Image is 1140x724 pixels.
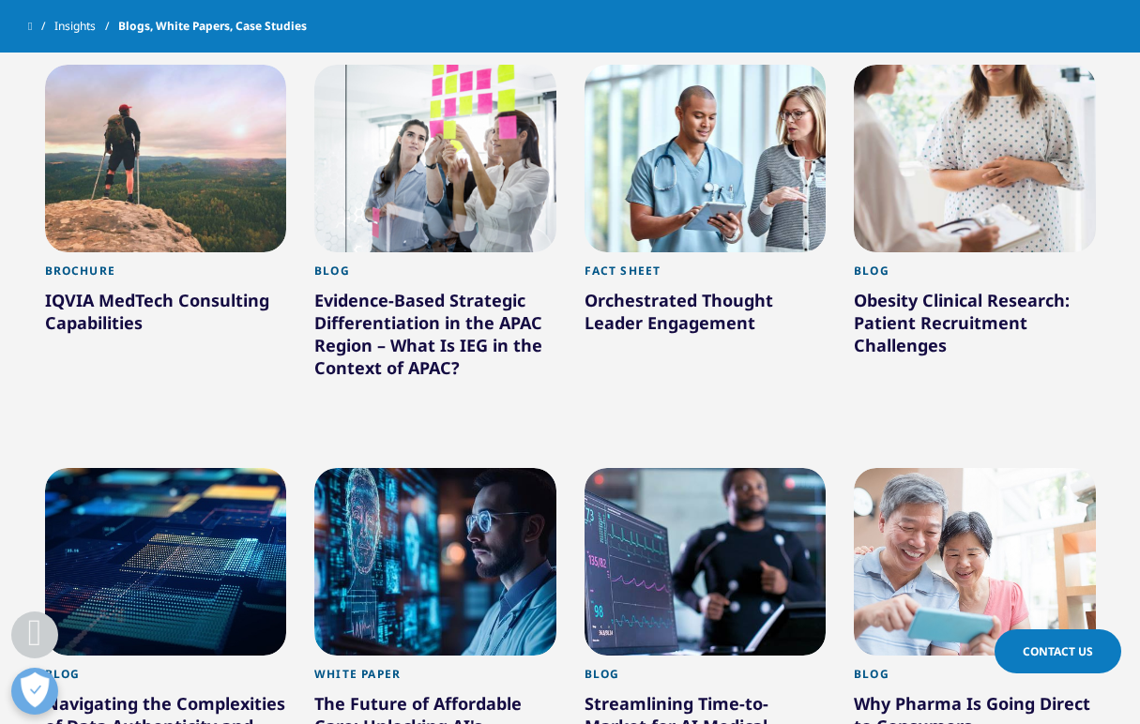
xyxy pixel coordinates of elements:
[585,252,827,383] a: Fact Sheet Orchestrated Thought Leader Engagement
[314,289,556,386] div: Evidence-Based Strategic Differentiation in the APAC Region – What Is IEG in the Context of APAC?
[118,9,307,43] span: Blogs, White Papers, Case Studies
[1023,643,1093,659] span: Contact Us
[854,264,1096,289] div: Blog
[854,252,1096,440] a: Blog Obesity Clinical Research: Patient Recruitment Challenges
[45,667,287,692] div: Blog
[45,289,287,341] div: IQVIA MedTech Consulting Capabilities
[45,252,287,383] a: Brochure IQVIA MedTech Consulting Capabilities
[314,264,556,289] div: Blog
[585,289,827,341] div: Orchestrated Thought Leader Engagement
[314,667,556,692] div: White Paper
[854,667,1096,692] div: Blog
[45,264,287,289] div: Brochure
[585,667,827,692] div: Blog
[314,252,556,428] a: Blog Evidence-Based Strategic Differentiation in the APAC Region – What Is IEG in the Context of ...
[854,289,1096,364] div: Obesity Clinical Research: Patient Recruitment Challenges
[995,629,1121,673] a: Contact Us
[585,264,827,289] div: Fact Sheet
[54,9,118,43] a: Insights
[11,668,58,715] button: Open Preferences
